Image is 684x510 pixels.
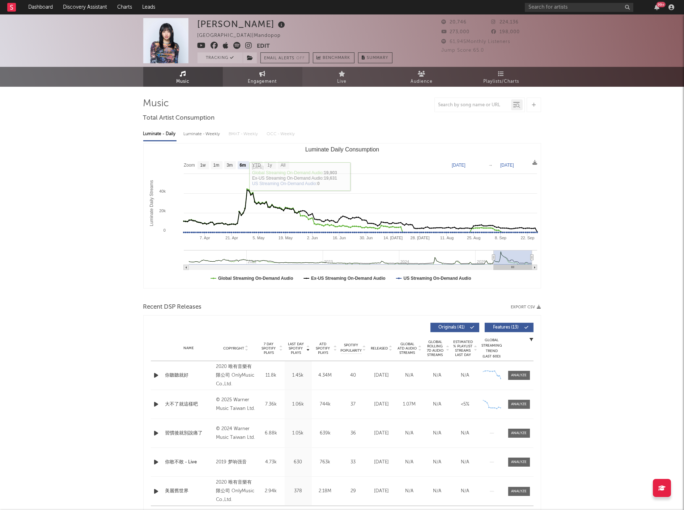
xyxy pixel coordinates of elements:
span: 7 Day Spotify Plays [259,342,279,355]
div: 1.45k [286,372,310,379]
text: → [488,163,493,168]
button: Email AlertsOff [260,52,309,63]
span: Live [337,77,347,86]
a: 你聽聽就好 [165,372,213,379]
text: [DATE] [452,163,466,168]
span: Playlists/Charts [483,77,519,86]
text: 0 [163,228,165,232]
span: Engagement [248,77,277,86]
a: Benchmark [313,52,354,63]
text: Luminate Daily Consumption [305,146,379,153]
div: N/A [425,459,450,466]
span: ATD Spotify Plays [314,342,333,355]
text: 22. Sep [521,236,534,240]
div: Name [165,346,213,351]
text: 30. Jun [360,236,373,240]
span: Summary [367,56,388,60]
a: 美麗舊世界 [165,488,213,495]
span: Music [176,77,190,86]
a: 你敢不敢 - Live [165,459,213,466]
div: N/A [398,488,422,495]
div: 744k [314,401,337,408]
text: US Streaming On-Demand Audio [403,276,471,281]
text: Ex-US Streaming On-Demand Audio [311,276,386,281]
text: 28. [DATE] [410,236,429,240]
span: 273,000 [442,30,470,34]
div: 33 [341,459,366,466]
span: Last Day Spotify Plays [286,342,306,355]
text: 1m [213,163,219,168]
div: © 2024 Warner Music Taiwan Ltd. [216,425,255,442]
text: 40k [159,189,166,193]
div: 2.94k [259,488,283,495]
div: 4.73k [259,459,283,466]
div: N/A [453,459,477,466]
svg: Luminate Daily Consumption [144,143,541,288]
input: Search for artists [525,3,633,12]
span: Estimated % Playlist Streams Last Day [453,340,473,357]
div: 11.8k [259,372,283,379]
span: Spotify Popularity [340,343,362,353]
text: 16. Jun [333,236,346,240]
div: N/A [453,488,477,495]
div: 29 [341,488,366,495]
span: Originals ( 41 ) [435,325,468,330]
div: 37 [341,401,366,408]
button: Edit [257,42,270,51]
div: 1.06k [286,401,310,408]
text: Global Streaming On-Demand Audio [218,276,293,281]
div: 1.07M [398,401,422,408]
span: Audience [411,77,433,86]
a: 大不了就這樣吧 [165,401,213,408]
a: Engagement [223,67,302,87]
div: 36 [341,430,366,437]
div: 1.05k [286,430,310,437]
div: N/A [425,430,450,437]
text: 11. Aug [440,236,453,240]
div: 習慣後就別說痛了 [165,430,213,437]
div: 2019 梦响强音 [216,458,255,467]
div: N/A [425,372,450,379]
a: Music [143,67,223,87]
span: Released [371,346,388,351]
div: © 2025 Warner Music Taiwan Ltd. [216,396,255,413]
div: N/A [398,372,422,379]
text: [DATE] [500,163,514,168]
div: 639k [314,430,337,437]
div: 40 [341,372,366,379]
input: Search by song name or URL [435,102,511,108]
text: 14. [DATE] [383,236,403,240]
span: 224,136 [491,20,519,25]
a: Live [302,67,382,87]
text: 5. May [252,236,265,240]
div: N/A [398,459,422,466]
div: <5% [453,401,477,408]
span: Global Rolling 7D Audio Streams [425,340,445,357]
text: Luminate Daily Streams [149,180,154,226]
div: [DATE] [370,372,394,379]
div: N/A [453,372,477,379]
span: 198,000 [491,30,520,34]
div: 763k [314,459,337,466]
div: 7.36k [259,401,283,408]
div: [DATE] [370,401,394,408]
button: Tracking [197,52,243,63]
button: 99+ [654,4,659,10]
text: 6m [239,163,246,168]
button: Features(13) [485,323,534,332]
text: All [280,163,285,168]
a: Audience [382,67,462,87]
text: 8. Sep [495,236,506,240]
div: N/A [425,401,450,408]
text: 19. May [278,236,293,240]
span: Jump Score: 65.0 [442,48,484,53]
div: [PERSON_NAME] [197,18,287,30]
span: Features ( 13 ) [489,325,523,330]
span: 20,746 [442,20,467,25]
span: Total Artist Consumption [143,114,215,123]
text: 21. Apr [225,236,238,240]
div: N/A [398,430,422,437]
text: 20k [159,209,166,213]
